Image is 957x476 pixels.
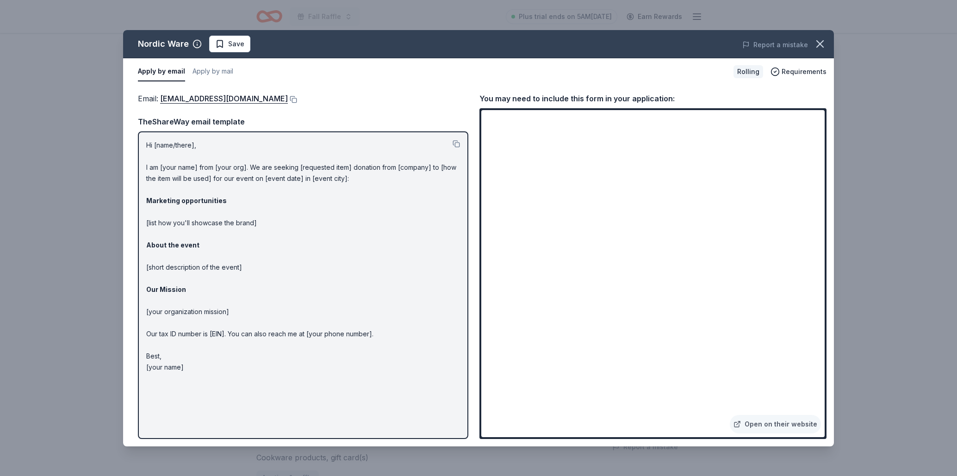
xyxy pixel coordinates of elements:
[730,415,821,433] a: Open on their website
[146,285,186,293] strong: Our Mission
[138,62,185,81] button: Apply by email
[160,93,288,105] a: [EMAIL_ADDRESS][DOMAIN_NAME]
[479,93,826,105] div: You may need to include this form in your application:
[138,37,189,51] div: Nordic Ware
[771,66,826,77] button: Requirements
[138,94,288,103] span: Email :
[146,197,227,204] strong: Marketing opportunities
[209,36,250,52] button: Save
[146,140,460,373] p: Hi [name/there], I am [your name] from [your org]. We are seeking [requested item] donation from ...
[228,38,244,49] span: Save
[733,65,763,78] div: Rolling
[782,66,826,77] span: Requirements
[146,241,199,249] strong: About the event
[742,39,808,50] button: Report a mistake
[193,62,233,81] button: Apply by mail
[138,116,468,128] div: TheShareWay email template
